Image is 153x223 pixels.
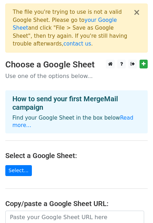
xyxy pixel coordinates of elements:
h4: Copy/paste a Google Sheet URL: [5,199,148,208]
a: your Google Sheet [13,17,117,31]
a: Select... [5,165,32,176]
a: contact us [63,41,91,47]
a: Read more... [12,115,134,128]
p: Find your Google Sheet in the box below [12,114,141,129]
h4: Select a Google Sheet: [5,151,148,160]
h4: How to send your first MergeMail campaign [12,95,141,111]
div: The file you're trying to use is not a valid Google Sheet. Please go to and click "File > Save as... [13,8,133,48]
p: Use one of the options below... [5,72,148,80]
button: × [133,8,140,17]
h3: Choose a Google Sheet [5,60,148,70]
